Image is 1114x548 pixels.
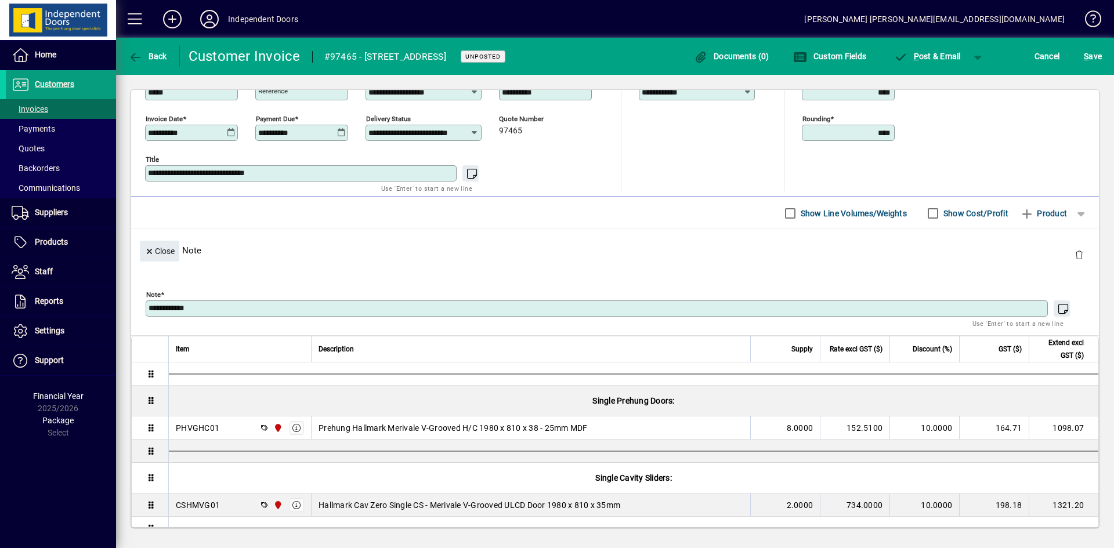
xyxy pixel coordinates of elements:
[270,499,284,511] span: Christchurch
[131,229,1099,271] div: Note
[787,499,813,511] span: 2.0000
[270,422,284,434] span: Christchurch
[790,46,869,67] button: Custom Fields
[6,139,116,158] a: Quotes
[6,257,116,286] a: Staff
[6,119,116,139] a: Payments
[6,178,116,198] a: Communications
[154,9,191,30] button: Add
[319,422,588,434] span: Prehung Hallmark Merivale V-Grooved H/C 1980 x 810 x 38 - 25mm MDF
[324,48,446,66] div: #97465 - [STREET_ADDRESS]
[116,46,180,67] app-page-header-button: Back
[1029,493,1098,517] td: 1321.20
[941,208,1008,219] label: Show Cost/Profit
[6,198,116,227] a: Suppliers
[791,343,813,355] span: Supply
[35,267,53,276] span: Staff
[694,52,769,61] span: Documents (0)
[128,52,167,61] span: Back
[1020,204,1067,223] span: Product
[793,52,866,61] span: Custom Fields
[366,115,411,123] mat-label: Delivery status
[191,9,228,30] button: Profile
[256,115,295,123] mat-label: Payment due
[889,416,959,440] td: 10.0000
[804,10,1065,28] div: [PERSON_NAME] [PERSON_NAME][EMAIL_ADDRESS][DOMAIN_NAME]
[319,343,354,355] span: Description
[888,46,967,67] button: Post & Email
[691,46,772,67] button: Documents (0)
[827,422,882,434] div: 152.5100
[465,53,501,60] span: Unposted
[144,242,175,261] span: Close
[35,79,74,89] span: Customers
[169,386,1098,416] div: Single Prehung Doors:
[827,499,882,511] div: 734.0000
[999,343,1022,355] span: GST ($)
[802,115,830,123] mat-label: Rounding
[1036,336,1084,362] span: Extend excl GST ($)
[319,499,620,511] span: Hallmark Cav Zero Single CS - Merivale V-Grooved ULCD Door 1980 x 810 x 35mm
[35,50,56,59] span: Home
[35,326,64,335] span: Settings
[959,416,1029,440] td: 164.71
[35,355,64,365] span: Support
[176,499,220,511] div: CSHMVG01
[12,164,60,173] span: Backorders
[258,87,288,95] mat-label: Reference
[499,126,522,136] span: 97465
[140,241,179,262] button: Close
[146,155,159,164] mat-label: Title
[1035,47,1060,66] span: Cancel
[35,237,68,246] span: Products
[228,10,298,28] div: Independent Doors
[1081,46,1105,67] button: Save
[1065,241,1093,268] button: Delete
[830,343,882,355] span: Rate excl GST ($)
[6,317,116,346] a: Settings
[959,493,1029,517] td: 198.18
[381,182,472,195] mat-hint: Use 'Enter' to start a new line
[1084,52,1088,61] span: S
[35,208,68,217] span: Suppliers
[169,463,1098,493] div: Single Cavity Sliders:
[6,41,116,70] a: Home
[798,208,907,219] label: Show Line Volumes/Weights
[176,343,190,355] span: Item
[6,287,116,316] a: Reports
[42,416,74,425] span: Package
[972,317,1064,330] mat-hint: Use 'Enter' to start a new line
[913,343,952,355] span: Discount (%)
[1065,249,1093,260] app-page-header-button: Delete
[1084,47,1102,66] span: ave
[12,183,80,193] span: Communications
[146,291,161,299] mat-label: Note
[6,346,116,375] a: Support
[125,46,170,67] button: Back
[1032,46,1063,67] button: Cancel
[35,296,63,306] span: Reports
[12,104,48,114] span: Invoices
[12,124,55,133] span: Payments
[146,115,183,123] mat-label: Invoice date
[1076,2,1099,40] a: Knowledge Base
[189,47,301,66] div: Customer Invoice
[176,422,219,434] div: PHVGHC01
[914,52,919,61] span: P
[894,52,961,61] span: ost & Email
[33,391,84,401] span: Financial Year
[6,158,116,178] a: Backorders
[6,99,116,119] a: Invoices
[787,422,813,434] span: 8.0000
[499,115,569,123] span: Quote number
[6,228,116,257] a: Products
[889,493,959,517] td: 10.0000
[1014,203,1073,224] button: Product
[12,144,45,153] span: Quotes
[1029,416,1098,440] td: 1098.07
[137,245,182,256] app-page-header-button: Close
